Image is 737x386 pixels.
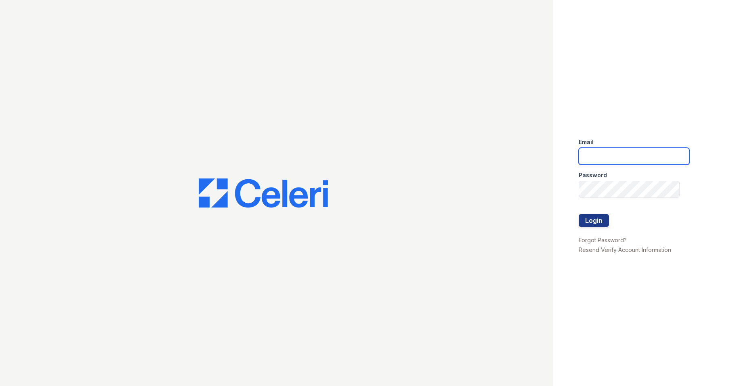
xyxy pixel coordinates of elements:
label: Email [579,138,594,146]
a: Forgot Password? [579,237,627,243]
label: Password [579,171,607,179]
button: Login [579,214,609,227]
img: CE_Logo_Blue-a8612792a0a2168367f1c8372b55b34899dd931a85d93a1a3d3e32e68fde9ad4.png [199,178,328,208]
a: Resend Verify Account Information [579,246,671,253]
